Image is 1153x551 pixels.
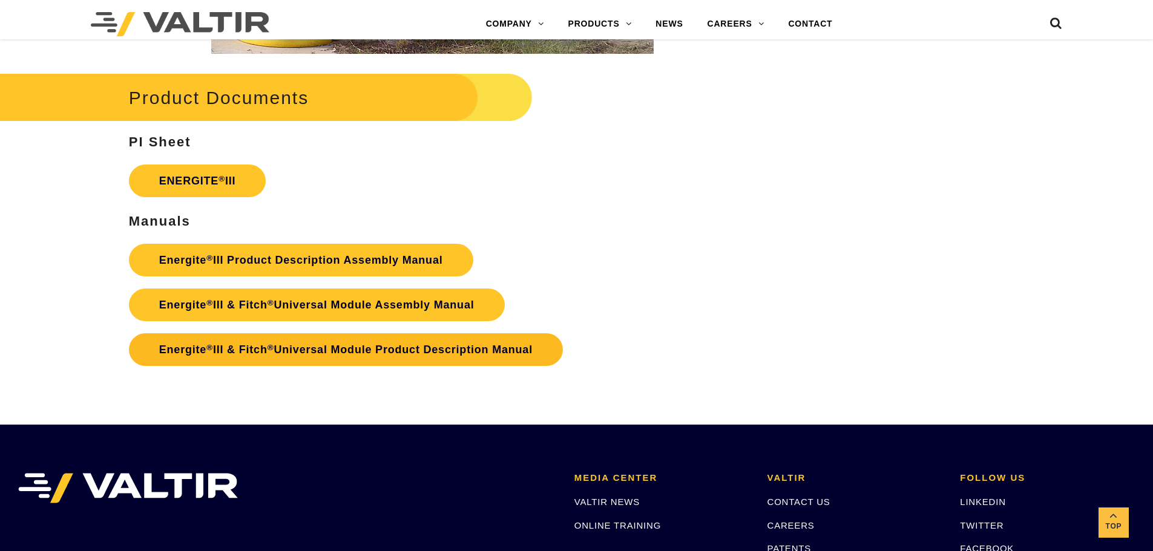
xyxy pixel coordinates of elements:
[18,473,238,503] img: VALTIR
[129,244,473,276] a: Energite®III Product Description Assembly Manual
[1099,507,1129,538] a: Top
[129,134,191,149] strong: PI Sheet
[206,253,213,262] sup: ®
[268,298,274,307] sup: ®
[767,497,830,507] a: CONTACT US
[574,520,661,530] a: ONLINE TRAINING
[767,520,815,530] a: CAREERS
[268,343,274,352] sup: ®
[556,12,644,36] a: PRODUCTS
[960,497,1006,507] a: LINKEDIN
[129,289,505,321] a: Energite®III & Fitch®Universal Module Assembly Manual
[129,165,266,197] a: ENERGITE®III
[776,12,844,36] a: CONTACT
[960,520,1004,530] a: TWITTER
[129,333,563,366] a: Energite®III & Fitch®Universal Module Product Description Manual
[129,214,191,229] strong: Manuals
[574,497,640,507] a: VALTIR NEWS
[574,473,749,483] h2: MEDIA CENTER
[767,473,942,483] h2: VALTIR
[91,12,269,36] img: Valtir
[695,12,777,36] a: CAREERS
[643,12,695,36] a: NEWS
[206,343,213,352] sup: ®
[960,473,1135,483] h2: FOLLOW US
[218,174,225,183] sup: ®
[206,298,213,307] sup: ®
[1099,520,1129,533] span: Top
[474,12,556,36] a: COMPANY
